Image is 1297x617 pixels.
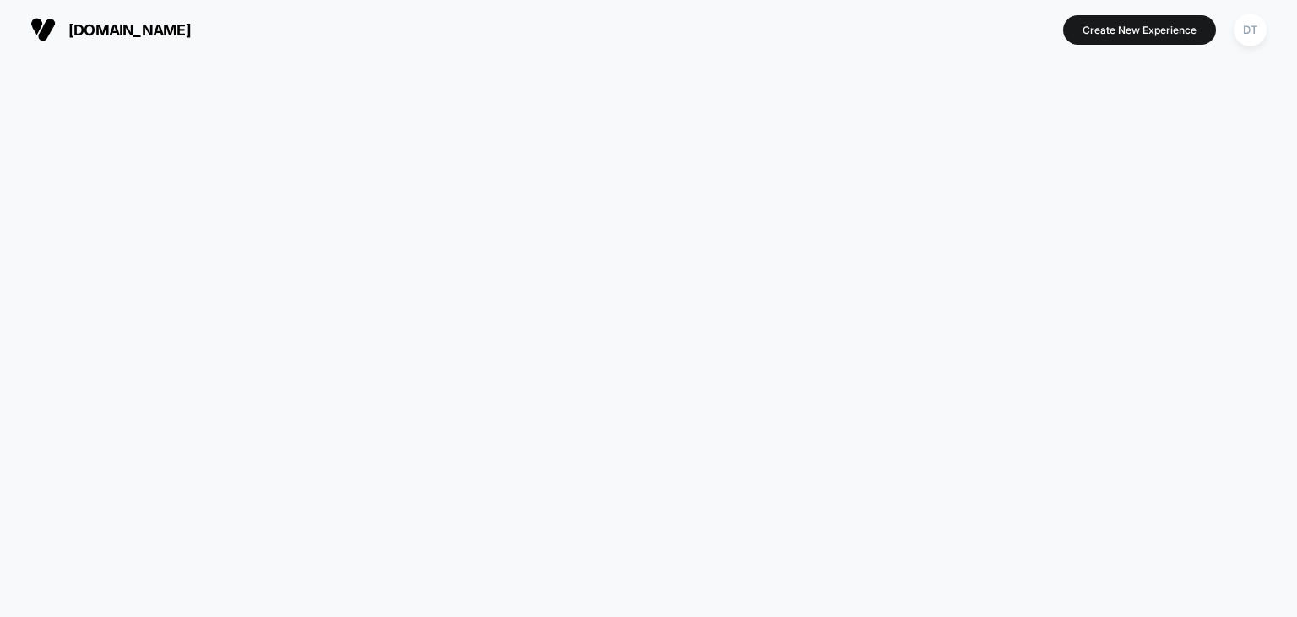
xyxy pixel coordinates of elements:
[1229,13,1272,47] button: DT
[1063,15,1216,45] button: Create New Experience
[1234,14,1267,46] div: DT
[68,21,191,39] span: [DOMAIN_NAME]
[25,16,196,43] button: [DOMAIN_NAME]
[30,17,56,42] img: Visually logo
